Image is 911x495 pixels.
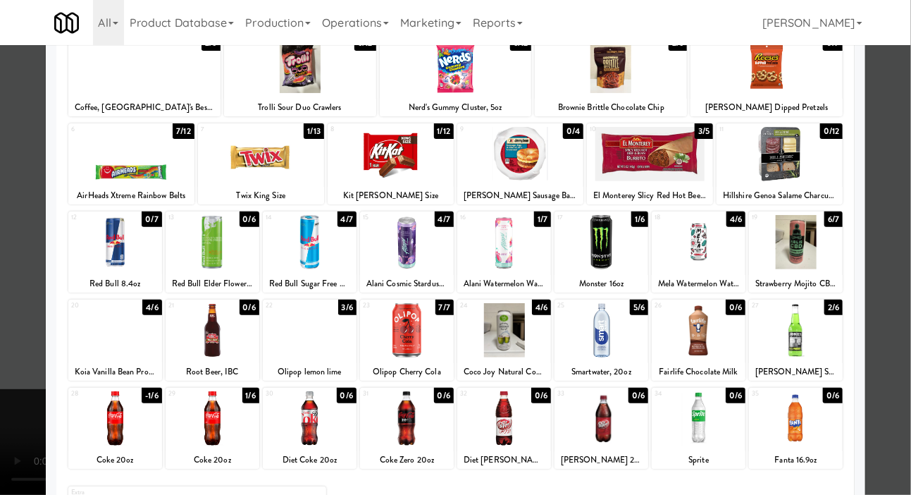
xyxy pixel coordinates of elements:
div: 110/12Hillshire Genoa Salame Charcuterie Plate [717,123,843,204]
div: Red Bull Sugar Free 8.4oz [265,275,354,293]
div: 18 [655,212,699,224]
div: Smartwater, 20oz [554,363,648,381]
div: Alani Cosmic Stardust 12oz [362,275,452,293]
div: Red Bull Elder Flower Curuba 8.4oz [166,275,259,293]
div: [PERSON_NAME] Sausage Bagel [459,187,581,204]
div: Twix King Size [200,187,322,204]
div: Fanta 16.9oz [751,451,841,469]
div: Diet [PERSON_NAME] [457,451,551,469]
div: 3/5 [695,123,713,139]
div: El Monterey Slicy Red Hot Beef and Bean Burrito [587,187,713,204]
div: Alani Watermelon Wave 12oz [459,275,549,293]
div: Alani Cosmic Stardust 12oz [360,275,454,293]
div: 4/6 [532,300,551,315]
div: 6/7 [824,212,843,227]
div: Olipop Cherry Cola [362,363,452,381]
div: 161/7Alani Watermelon Wave 12oz [457,212,551,293]
div: Monster 16oz [554,275,648,293]
div: 103/5El Monterey Slicy Red Hot Beef and Bean Burrito [587,123,713,204]
div: 4/6 [142,300,161,315]
div: Hillshire Genoa Salame Charcuterie Plate [717,187,843,204]
div: 42/6Brownie Brittle Chocolate Chip [535,35,687,116]
div: 184/6Mela Watermelon Water [652,212,745,293]
div: 210/6Root Beer, IBC [166,300,259,381]
div: 6 [71,123,132,135]
div: 0/6 [726,388,745,403]
div: Kit [PERSON_NAME] Size [330,187,452,204]
div: 0/12 [820,123,843,139]
div: Strawberry Mojito CBD Infused Drink, Ablis [751,275,841,293]
div: Alani Watermelon Wave 12oz [457,275,551,293]
div: 260/6Fairlife Chocolate Milk [652,300,745,381]
div: 31 [363,388,407,400]
div: Strawberry Mojito CBD Infused Drink, Ablis [749,275,843,293]
div: 8 [330,123,391,135]
div: 15 [363,212,407,224]
div: Olipop lemon lime [263,363,357,381]
div: Olipop Cherry Cola [360,363,454,381]
div: Diet Coke 20oz [263,451,357,469]
div: 19 [752,212,796,224]
div: 81/12Kit [PERSON_NAME] Size [328,123,454,204]
div: 300/6Diet Coke 20oz [263,388,357,469]
div: Coffee, [GEOGRAPHIC_DATA]'s Best Portside Blend [70,99,218,116]
div: 35 [752,388,796,400]
div: Sprite [652,451,745,469]
div: 0/6 [240,212,259,227]
div: 26/12Trolli Sour Duo Crawlers [224,35,376,116]
div: Coke Zero 20oz [360,451,454,469]
div: [PERSON_NAME] Dipped Pretzels [690,99,843,116]
div: [PERSON_NAME] 20oz [557,451,646,469]
div: 3/6 [338,300,357,315]
div: 144/7Red Bull Sugar Free 8.4oz [263,212,357,293]
div: 0/6 [434,388,454,403]
div: [PERSON_NAME] Dipped Pretzels [693,99,841,116]
div: 130/6Red Bull Elder Flower Curuba 8.4oz [166,212,259,293]
div: 340/6Sprite [652,388,745,469]
div: 171/6Monster 16oz [554,212,648,293]
div: Coco Joy Natural Coconut Water [459,363,549,381]
div: 0/6 [726,300,745,315]
div: Root Beer, IBC [166,363,259,381]
div: 0/6 [240,300,259,315]
div: Fanta 16.9oz [749,451,843,469]
div: 0/6 [531,388,551,403]
div: Coke 20oz [168,451,257,469]
div: 1/6 [631,212,648,227]
div: 310/6Coke Zero 20oz [360,388,454,469]
div: 223/6Olipop lemon lime [263,300,357,381]
div: 36/12Nerd's Gummy Cluster, 5oz [380,35,532,116]
div: 13 [168,212,213,224]
div: AirHeads Xtreme Rainbow Belts [68,187,194,204]
div: 23 [363,300,407,312]
div: 350/6Fanta 16.9oz [749,388,843,469]
div: 0/7 [142,212,161,227]
div: 50/7[PERSON_NAME] Dipped Pretzels [690,35,843,116]
div: Koia Vanilla Bean Protein Shake [70,363,160,381]
div: 0/6 [628,388,648,403]
div: AirHeads Xtreme Rainbow Belts [70,187,192,204]
div: 14 [266,212,310,224]
div: 28 [71,388,116,400]
div: 90/4[PERSON_NAME] Sausage Bagel [457,123,583,204]
div: 29 [168,388,213,400]
div: 26 [655,300,699,312]
div: 7/12 [173,123,194,139]
div: [PERSON_NAME] Soda, Green Apple [751,363,841,381]
div: [PERSON_NAME] Sausage Bagel [457,187,583,204]
div: [PERSON_NAME] 20oz [554,451,648,469]
div: Mela Watermelon Water [654,275,743,293]
div: -1/6 [142,388,161,403]
div: 154/7Alani Cosmic Stardust 12oz [360,212,454,293]
div: 244/6Coco Joy Natural Coconut Water [457,300,551,381]
div: 22 [266,300,310,312]
div: Brownie Brittle Chocolate Chip [535,99,687,116]
div: 1/6 [242,388,259,403]
div: Red Bull Elder Flower Curuba 8.4oz [168,275,257,293]
div: 12 [71,212,116,224]
div: 320/6Diet [PERSON_NAME] [457,388,551,469]
div: Kit [PERSON_NAME] Size [328,187,454,204]
div: Coke Zero 20oz [362,451,452,469]
div: 291/6Coke 20oz [166,388,259,469]
img: Micromart [54,11,79,35]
